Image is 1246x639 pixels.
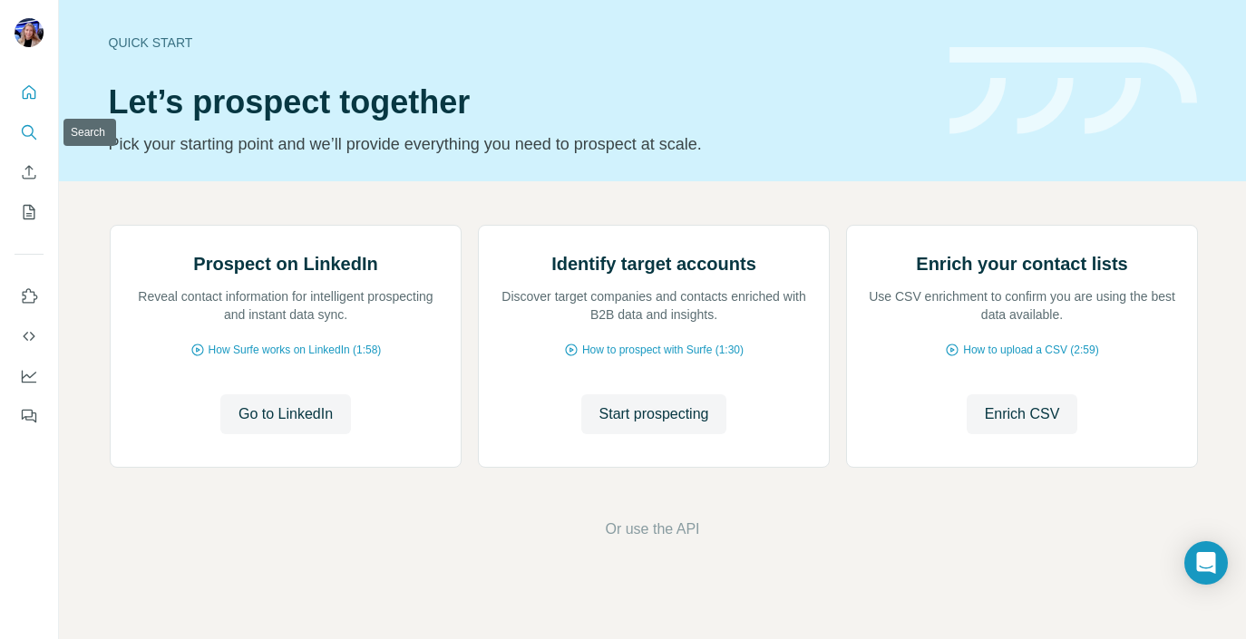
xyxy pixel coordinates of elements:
button: Go to LinkedIn [220,394,351,434]
button: Or use the API [605,518,699,540]
h2: Enrich your contact lists [916,251,1127,276]
button: Quick start [15,76,44,109]
img: Avatar [15,18,44,47]
img: banner [949,47,1197,135]
button: Start prospecting [581,394,727,434]
p: Discover target companies and contacts enriched with B2B data and insights. [497,287,811,324]
div: Quick start [109,34,928,52]
button: Dashboard [15,360,44,392]
button: Enrich CSV [15,156,44,189]
span: Start prospecting [599,403,709,425]
button: My lists [15,196,44,228]
span: Go to LinkedIn [238,403,333,425]
span: Enrich CSV [985,403,1060,425]
h1: Let’s prospect together [109,84,928,121]
p: Use CSV enrichment to confirm you are using the best data available. [865,287,1179,324]
span: How Surfe works on LinkedIn (1:58) [209,342,382,358]
div: Open Intercom Messenger [1184,541,1228,585]
span: How to upload a CSV (2:59) [963,342,1098,358]
h2: Identify target accounts [551,251,756,276]
p: Reveal contact information for intelligent prospecting and instant data sync. [129,287,443,324]
button: Use Surfe on LinkedIn [15,280,44,313]
span: How to prospect with Surfe (1:30) [582,342,744,358]
p: Pick your starting point and we’ll provide everything you need to prospect at scale. [109,131,928,157]
button: Use Surfe API [15,320,44,353]
button: Search [15,116,44,149]
button: Enrich CSV [967,394,1078,434]
h2: Prospect on LinkedIn [193,251,377,276]
button: Feedback [15,400,44,432]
